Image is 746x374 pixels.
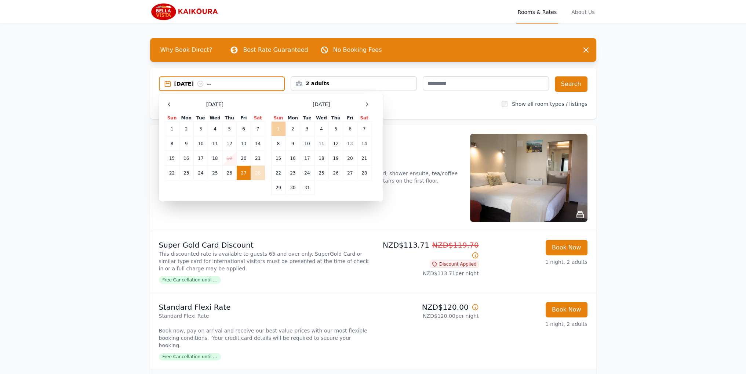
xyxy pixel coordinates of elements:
button: Book Now [546,302,587,317]
td: 23 [285,166,300,180]
label: Show all room types / listings [512,101,587,107]
td: 10 [300,136,314,151]
td: 6 [343,122,357,136]
span: Free Cancellation until ... [159,276,221,284]
th: Sun [271,115,285,122]
td: 11 [314,136,328,151]
span: Why Book Direct? [154,43,218,57]
td: 6 [237,122,251,136]
td: 9 [285,136,300,151]
td: 31 [300,180,314,195]
td: 9 [179,136,193,151]
td: 5 [329,122,343,136]
button: Search [555,76,587,92]
td: 5 [222,122,237,136]
th: Sat [251,115,265,122]
td: 21 [357,151,371,166]
p: NZD$113.71 [376,240,479,260]
td: 15 [271,151,285,166]
td: 12 [329,136,343,151]
p: Best Rate Guaranteed [243,46,308,54]
td: 26 [329,166,343,180]
span: [DATE] [313,101,330,108]
th: Thu [329,115,343,122]
p: 1 night, 2 adults [485,320,587,328]
td: 13 [343,136,357,151]
td: 28 [251,166,265,180]
td: 24 [193,166,208,180]
td: 17 [193,151,208,166]
td: 21 [251,151,265,166]
td: 1 [271,122,285,136]
span: Free Cancellation until ... [159,353,221,360]
th: Sun [165,115,179,122]
td: 7 [357,122,371,136]
p: 1 night, 2 adults [485,258,587,266]
th: Mon [179,115,193,122]
p: NZD$120.00 [376,302,479,312]
span: Discount Applied [430,260,479,268]
td: 29 [271,180,285,195]
th: Thu [222,115,237,122]
td: 25 [314,166,328,180]
td: 28 [357,166,371,180]
td: 30 [285,180,300,195]
td: 2 [285,122,300,136]
td: 24 [300,166,314,180]
td: 16 [285,151,300,166]
th: Sat [357,115,371,122]
td: 16 [179,151,193,166]
td: 22 [165,166,179,180]
th: Mon [285,115,300,122]
td: 20 [237,151,251,166]
span: NZD$119.70 [432,241,479,249]
th: Wed [208,115,222,122]
td: 14 [357,136,371,151]
td: 13 [237,136,251,151]
p: NZD$120.00 per night [376,312,479,320]
button: Book Now [546,240,587,255]
td: 4 [208,122,222,136]
td: 20 [343,151,357,166]
td: 17 [300,151,314,166]
div: [DATE] -- [174,80,284,87]
td: 22 [271,166,285,180]
td: 12 [222,136,237,151]
td: 1 [165,122,179,136]
td: 8 [271,136,285,151]
th: Tue [300,115,314,122]
p: No Booking Fees [333,46,382,54]
th: Fri [343,115,357,122]
td: 4 [314,122,328,136]
td: 23 [179,166,193,180]
td: 25 [208,166,222,180]
p: Standard Flexi Rate Book now, pay on arrival and receive our best value prices with our most flex... [159,312,370,349]
p: This discounted rate is available to guests 65 and over only. SuperGold Card or similar type card... [159,250,370,272]
td: 7 [251,122,265,136]
td: 3 [193,122,208,136]
td: 27 [343,166,357,180]
td: 3 [300,122,314,136]
th: Tue [193,115,208,122]
span: [DATE] [206,101,223,108]
p: Standard Flexi Rate [159,302,370,312]
td: 8 [165,136,179,151]
td: 19 [329,151,343,166]
th: Wed [314,115,328,122]
td: 14 [251,136,265,151]
p: NZD$113.71 per night [376,270,479,277]
th: Fri [237,115,251,122]
td: 2 [179,122,193,136]
td: 11 [208,136,222,151]
td: 10 [193,136,208,151]
td: 26 [222,166,237,180]
td: 19 [222,151,237,166]
p: Super Gold Card Discount [159,240,370,250]
td: 27 [237,166,251,180]
div: 2 adults [291,80,416,87]
img: Bella Vista Kaikoura [150,3,221,21]
td: 18 [314,151,328,166]
td: 15 [165,151,179,166]
td: 18 [208,151,222,166]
